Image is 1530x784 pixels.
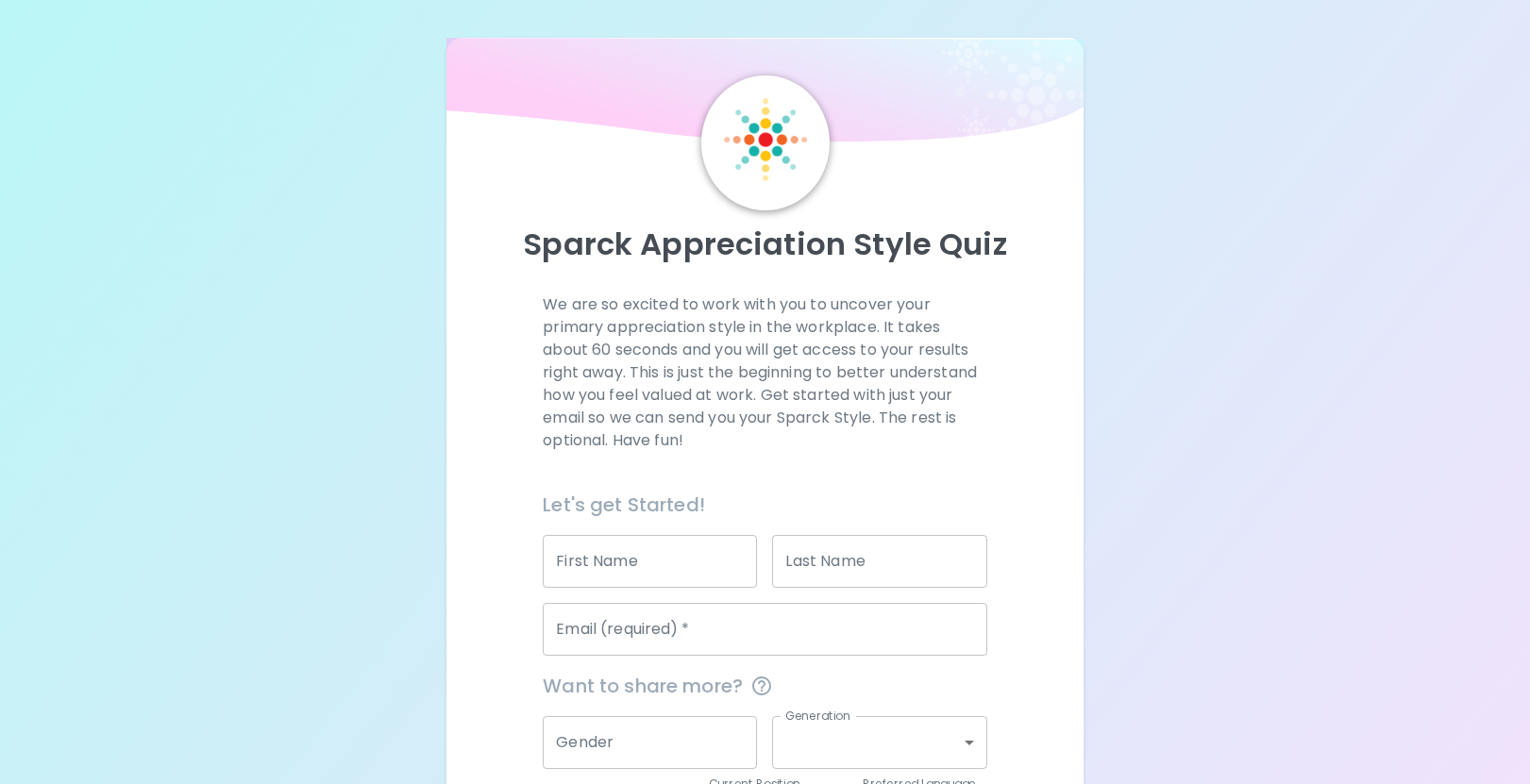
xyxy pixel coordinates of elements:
h6: Let's get Started! [543,490,987,520]
svg: This information is completely confidential and only used for aggregated appreciation studies at ... [750,675,773,697]
label: Generation [785,708,850,724]
p: We are so excited to work with you to uncover your primary appreciation style in the workplace. I... [543,293,987,452]
p: Sparck Appreciation Style Quiz [469,225,1061,263]
img: Sparck Logo [724,98,807,181]
img: wave [446,38,1084,151]
span: Want to share more? [543,671,987,701]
